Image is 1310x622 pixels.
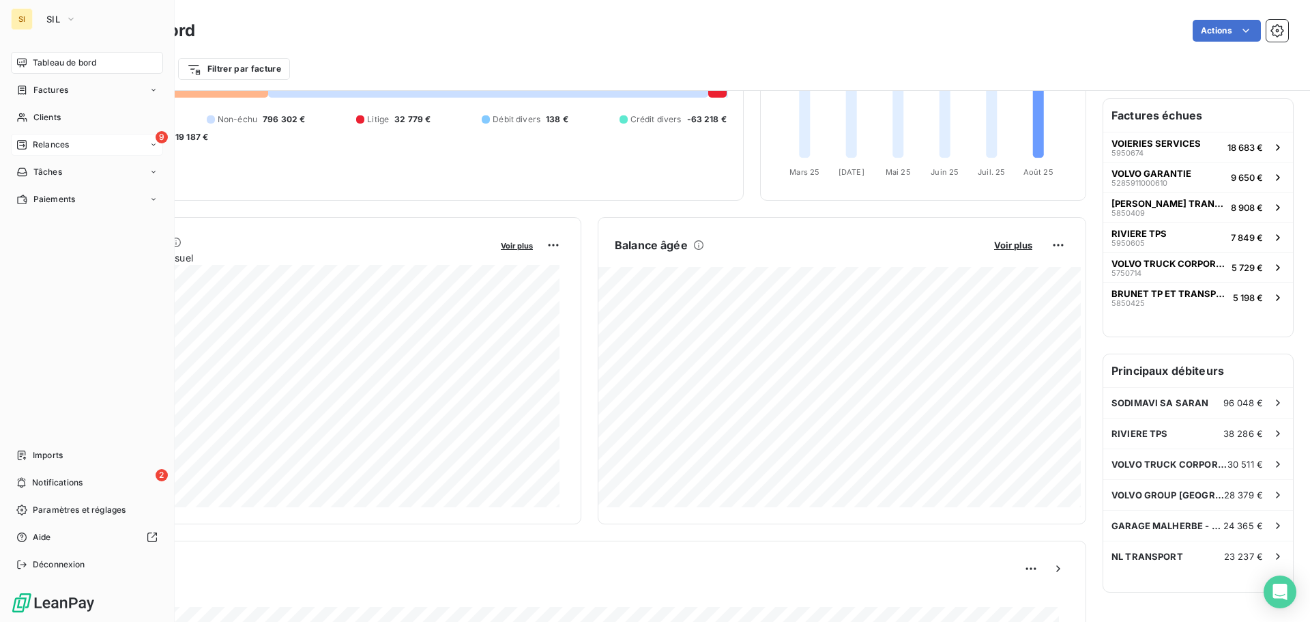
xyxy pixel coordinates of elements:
span: 32 779 € [394,113,431,126]
span: 5950674 [1111,149,1144,157]
h6: Principaux débiteurs [1103,354,1293,387]
span: 9 650 € [1231,172,1263,183]
span: SODIMAVI SA SARAN [1111,397,1209,408]
button: RIVIERE TPS59506057 849 € [1103,222,1293,252]
tspan: [DATE] [839,167,864,177]
span: VOLVO TRUCK CORPORATION [1111,459,1227,470]
span: 8 908 € [1231,202,1263,213]
tspan: Juin 25 [931,167,959,177]
a: Factures [11,79,163,101]
span: Déconnexion [33,559,85,571]
span: 23 237 € [1224,551,1263,562]
span: SIL [46,14,60,25]
span: VOLVO TRUCK CORPORATION [1111,258,1226,269]
span: Relances [33,139,69,151]
span: BRUNET TP ET TRANSPORTS [1111,288,1227,299]
span: Paramètres et réglages [33,504,126,516]
span: 5285911000610 [1111,179,1167,187]
span: Voir plus [994,240,1032,251]
span: Voir plus [501,241,533,251]
span: RIVIERE TPS [1111,428,1168,439]
button: VOLVO TRUCK CORPORATION57507145 729 € [1103,252,1293,282]
span: VOLVO GROUP [GEOGRAPHIC_DATA] NV [1111,490,1224,500]
span: Notifications [32,477,83,489]
span: 5850425 [1111,299,1145,307]
span: 5750714 [1111,269,1141,277]
span: RIVIERE TPS [1111,228,1167,239]
span: 30 511 € [1227,459,1263,470]
span: VOLVO GARANTIE [1111,168,1191,179]
span: Non-échu [218,113,257,126]
div: Open Intercom Messenger [1264,576,1296,608]
span: Imports [33,449,63,462]
span: 5950605 [1111,239,1145,247]
button: VOLVO GARANTIE52859110006109 650 € [1103,162,1293,192]
span: Litige [367,113,389,126]
span: Chiffre d'affaires mensuel [77,251,491,265]
h6: Balance âgée [615,237,688,253]
span: 28 379 € [1224,490,1263,500]
span: Tâches [33,166,62,178]
a: Paramètres et réglages [11,499,163,521]
span: [PERSON_NAME] TRANSPORTS EURL [1111,198,1225,209]
span: Débit divers [493,113,540,126]
span: VOIERIES SERVICES [1111,138,1201,149]
span: 38 286 € [1223,428,1263,439]
span: 5850409 [1111,209,1145,217]
a: Aide [11,526,163,548]
button: VOIERIES SERVICES595067418 683 € [1103,132,1293,162]
span: -19 187 € [171,131,208,143]
button: BRUNET TP ET TRANSPORTS58504255 198 € [1103,282,1293,312]
span: Tableau de bord [33,57,96,69]
span: 5 198 € [1233,292,1263,303]
tspan: Mai 25 [886,167,911,177]
a: Tableau de bord [11,52,163,74]
tspan: Août 25 [1023,167,1053,177]
a: 9Relances [11,134,163,156]
span: 2 [156,469,168,481]
tspan: Mars 25 [789,167,819,177]
span: 9 [156,131,168,143]
button: Voir plus [990,239,1036,251]
a: Clients [11,107,163,128]
span: NL TRANSPORT [1111,551,1183,562]
span: 24 365 € [1223,520,1263,531]
span: Factures [33,84,68,96]
span: 138 € [546,113,568,126]
a: Imports [11,444,163,466]
button: Actions [1193,20,1261,42]
img: Logo LeanPay [11,592,96,614]
span: Aide [33,531,51,543]
span: 796 302 € [263,113,305,126]
span: 18 683 € [1227,142,1263,153]
div: SI [11,8,33,30]
span: -63 218 € [687,113,727,126]
h6: Factures échues [1103,99,1293,132]
span: Clients [33,111,61,124]
button: [PERSON_NAME] TRANSPORTS EURL58504098 908 € [1103,192,1293,222]
span: 5 729 € [1232,262,1263,273]
span: 96 048 € [1223,397,1263,408]
tspan: Juil. 25 [978,167,1005,177]
button: Voir plus [497,239,537,251]
a: Tâches [11,161,163,183]
span: Paiements [33,193,75,206]
button: Filtrer par facture [178,58,290,80]
span: Crédit divers [630,113,682,126]
span: 7 849 € [1231,232,1263,243]
span: GARAGE MALHERBE - SERVICE GARAGE [1111,520,1223,531]
a: Paiements [11,188,163,210]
